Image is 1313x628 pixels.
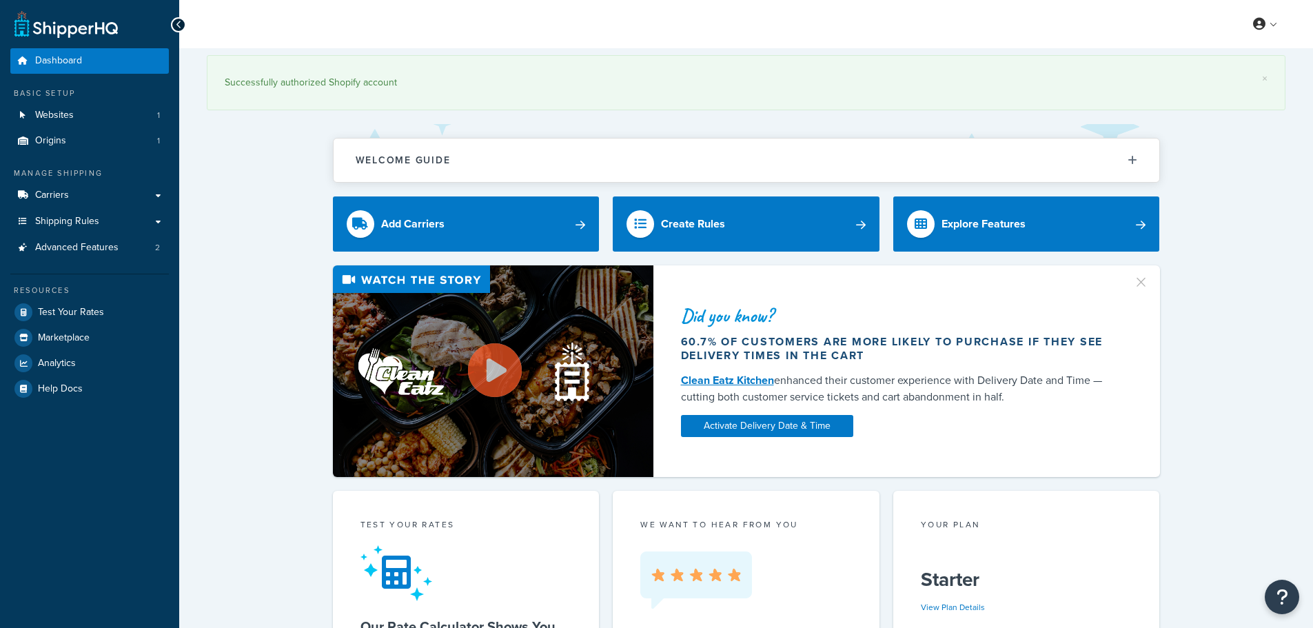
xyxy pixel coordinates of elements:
[921,518,1132,534] div: Your Plan
[661,214,725,234] div: Create Rules
[10,103,169,128] li: Websites
[35,135,66,147] span: Origins
[681,372,1117,405] div: enhanced their customer experience with Delivery Date and Time — cutting both customer service ti...
[613,196,879,252] a: Create Rules
[38,307,104,318] span: Test Your Rates
[360,518,572,534] div: Test your rates
[38,332,90,344] span: Marketplace
[10,183,169,208] a: Carriers
[35,242,119,254] span: Advanced Features
[10,103,169,128] a: Websites1
[35,190,69,201] span: Carriers
[10,285,169,296] div: Resources
[10,128,169,154] li: Origins
[893,196,1160,252] a: Explore Features
[10,235,169,261] li: Advanced Features
[10,88,169,99] div: Basic Setup
[10,376,169,401] a: Help Docs
[225,73,1268,92] div: Successfully authorized Shopify account
[334,139,1159,182] button: Welcome Guide
[333,265,653,477] img: Video thumbnail
[681,335,1117,363] div: 60.7% of customers are more likely to purchase if they see delivery times in the cart
[681,306,1117,325] div: Did you know?
[35,55,82,67] span: Dashboard
[681,372,774,388] a: Clean Eatz Kitchen
[10,300,169,325] a: Test Your Rates
[157,135,160,147] span: 1
[155,242,160,254] span: 2
[10,351,169,376] a: Analytics
[921,601,985,614] a: View Plan Details
[10,168,169,179] div: Manage Shipping
[640,518,852,531] p: we want to hear from you
[10,235,169,261] a: Advanced Features2
[333,196,600,252] a: Add Carriers
[35,216,99,227] span: Shipping Rules
[157,110,160,121] span: 1
[10,325,169,350] a: Marketplace
[356,155,451,165] h2: Welcome Guide
[1262,73,1268,84] a: ×
[10,48,169,74] a: Dashboard
[921,569,1132,591] h5: Starter
[10,209,169,234] a: Shipping Rules
[38,383,83,395] span: Help Docs
[1265,580,1299,614] button: Open Resource Center
[10,128,169,154] a: Origins1
[681,415,853,437] a: Activate Delivery Date & Time
[381,214,445,234] div: Add Carriers
[942,214,1026,234] div: Explore Features
[35,110,74,121] span: Websites
[38,358,76,369] span: Analytics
